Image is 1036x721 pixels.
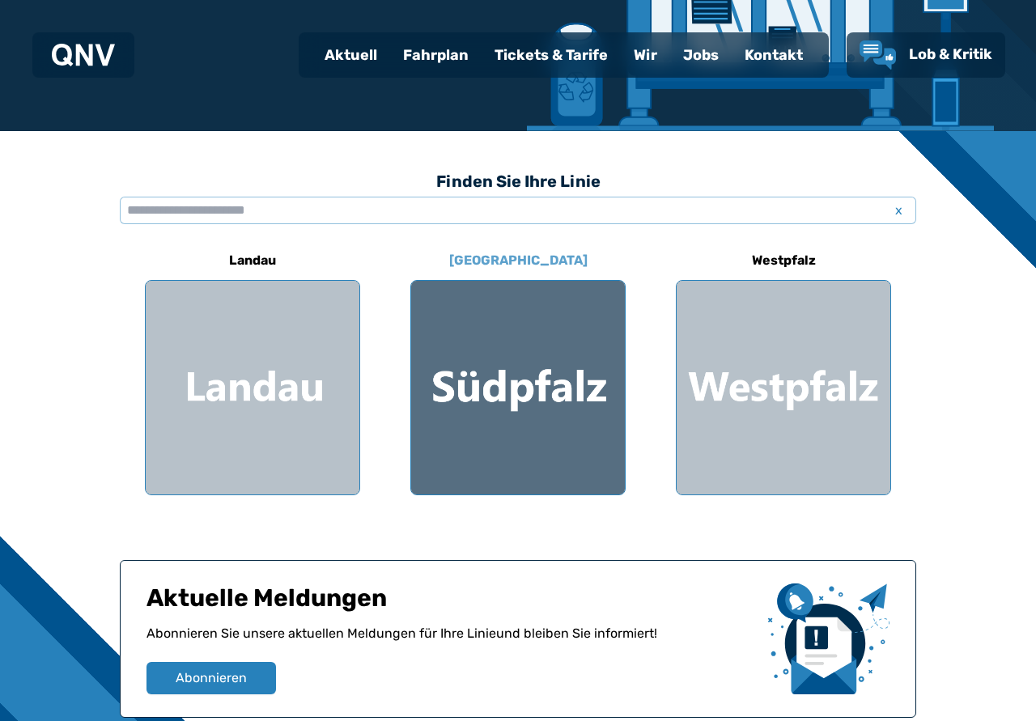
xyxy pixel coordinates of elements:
a: Wir [621,34,670,76]
a: Aktuell [312,34,390,76]
a: Fahrplan [390,34,482,76]
a: [GEOGRAPHIC_DATA] Region Südpfalz [410,241,626,495]
h6: [GEOGRAPHIC_DATA] [443,248,594,274]
a: Landau Region Landau [145,241,360,495]
span: Abonnieren [176,668,247,688]
h1: Aktuelle Meldungen [146,583,755,624]
a: Jobs [670,34,732,76]
img: newsletter [768,583,890,694]
span: x [887,201,910,220]
h3: Finden Sie Ihre Linie [120,163,916,199]
a: Lob & Kritik [860,40,992,70]
a: Kontakt [732,34,816,76]
a: Westpfalz Region Westpfalz [676,241,891,495]
button: Abonnieren [146,662,276,694]
a: Tickets & Tarife [482,34,621,76]
h6: Westpfalz [745,248,822,274]
h6: Landau [223,248,282,274]
p: Abonnieren Sie unsere aktuellen Meldungen für Ihre Linie und bleiben Sie informiert! [146,624,755,662]
span: Lob & Kritik [909,45,992,63]
img: QNV Logo [52,44,115,66]
a: QNV Logo [52,39,115,71]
